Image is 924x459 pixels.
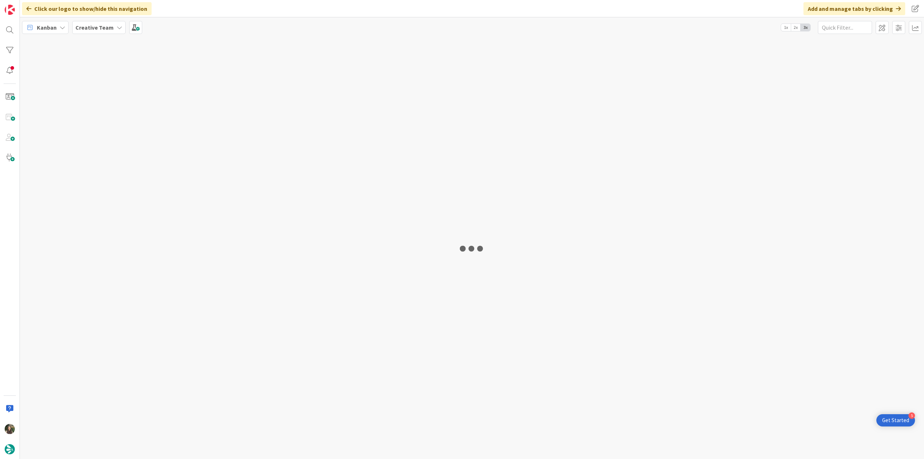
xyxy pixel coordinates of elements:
span: Kanban [37,23,57,32]
div: Click our logo to show/hide this navigation [22,2,152,15]
div: Add and manage tabs by clicking [803,2,905,15]
div: Open Get Started checklist, remaining modules: 5 [876,414,915,426]
span: 2x [791,24,801,31]
span: 3x [801,24,810,31]
b: Creative Team [75,24,114,31]
img: avatar [5,444,15,454]
img: Visit kanbanzone.com [5,5,15,15]
div: 5 [908,412,915,419]
input: Quick Filter... [818,21,872,34]
span: 1x [781,24,791,31]
div: Get Started [882,417,909,424]
img: IG [5,424,15,434]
